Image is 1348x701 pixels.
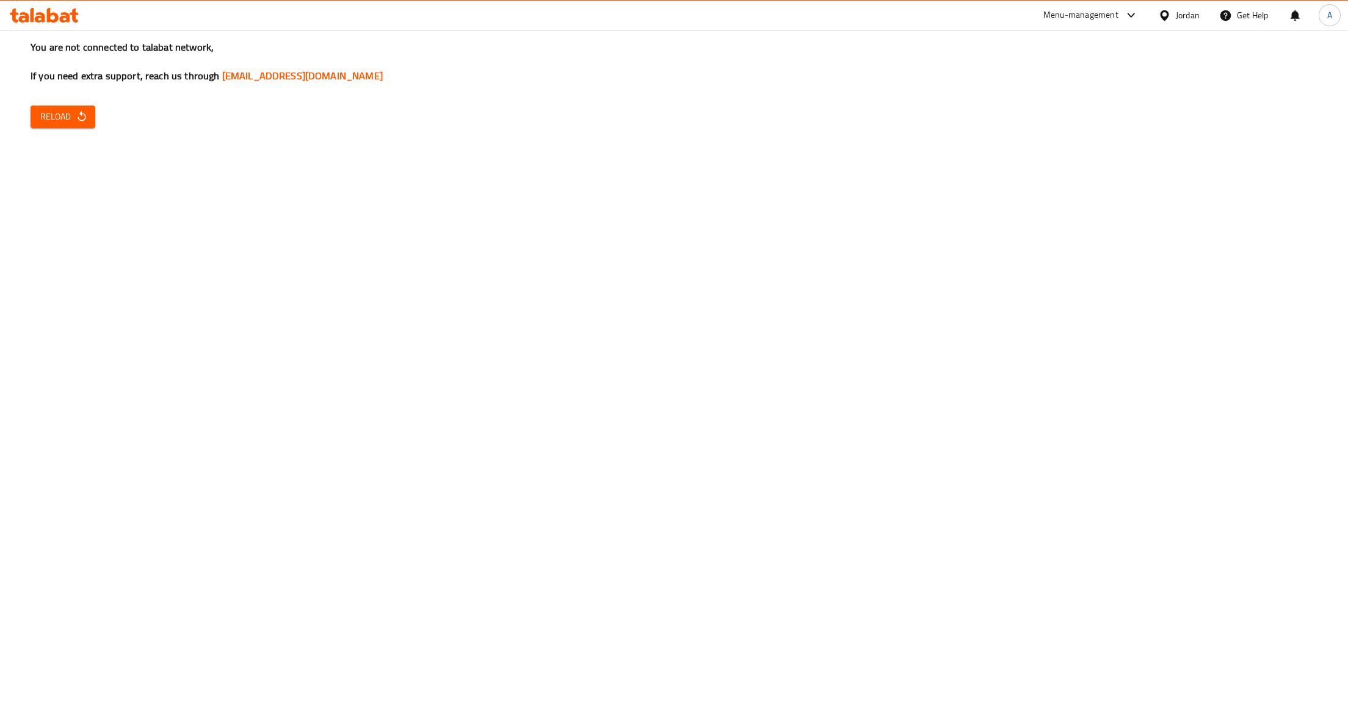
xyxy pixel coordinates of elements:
div: Menu-management [1043,8,1118,23]
h3: You are not connected to talabat network, If you need extra support, reach us through [31,40,1317,83]
a: [EMAIL_ADDRESS][DOMAIN_NAME] [222,67,383,85]
span: A [1327,9,1332,22]
div: Jordan [1176,9,1200,22]
button: Reload [31,106,95,128]
span: Reload [40,109,85,124]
